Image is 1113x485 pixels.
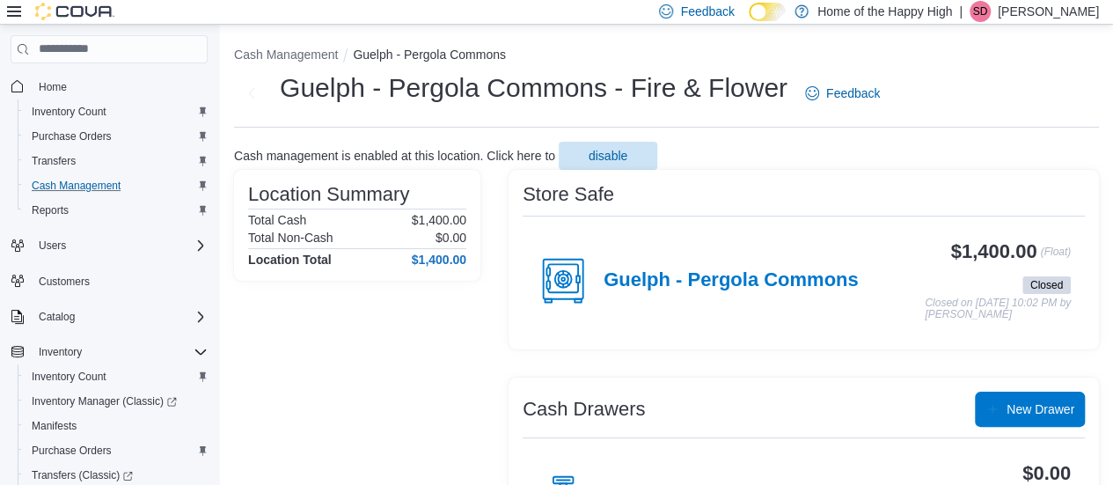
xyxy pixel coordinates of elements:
h4: $1,400.00 [412,253,466,267]
h4: Guelph - Pergola Commons [604,269,859,292]
nav: An example of EuiBreadcrumbs [234,46,1099,67]
span: Customers [39,275,90,289]
span: New Drawer [1007,400,1074,418]
a: Customers [32,271,97,292]
span: Reports [32,203,69,217]
button: Transfers [18,149,215,173]
button: Catalog [32,306,82,327]
span: Transfers [25,151,208,172]
button: Inventory [32,342,89,363]
a: Manifests [25,415,84,437]
a: Inventory Manager (Classic) [18,389,215,414]
button: Customers [4,268,215,294]
a: Inventory Manager (Classic) [25,391,184,412]
span: Inventory [39,345,82,359]
a: Transfers [25,151,83,172]
span: Inventory Count [25,101,208,122]
span: Home [39,80,67,94]
span: Reports [25,200,208,221]
button: Cash Management [18,173,215,198]
span: Cash Management [25,175,208,196]
p: $1,400.00 [412,213,466,227]
button: Users [32,235,73,256]
button: Manifests [18,414,215,438]
span: Purchase Orders [25,440,208,461]
button: Guelph - Pergola Commons [353,48,506,62]
p: Closed on [DATE] 10:02 PM by [PERSON_NAME] [925,298,1071,321]
a: Purchase Orders [25,126,119,147]
span: Inventory Count [32,105,106,119]
h1: Guelph - Pergola Commons - Fire & Flower [280,70,787,106]
button: New Drawer [975,392,1085,427]
span: Catalog [32,306,208,327]
span: Feedback [826,85,880,102]
span: Inventory [32,342,208,363]
input: Dark Mode [749,3,786,21]
span: Inventory Manager (Classic) [32,394,177,408]
button: disable [559,142,657,170]
span: Catalog [39,310,75,324]
a: Inventory Count [25,366,113,387]
span: SD [973,1,988,22]
span: Manifests [32,419,77,433]
p: | [959,1,963,22]
button: Inventory Count [18,364,215,389]
a: Purchase Orders [25,440,119,461]
p: $0.00 [436,231,466,245]
span: Inventory Count [25,366,208,387]
button: Inventory Count [18,99,215,124]
button: Inventory [4,340,215,364]
button: Home [4,74,215,99]
a: Home [32,77,74,98]
button: Reports [18,198,215,223]
a: Inventory Count [25,101,113,122]
a: Reports [25,200,76,221]
button: Purchase Orders [18,124,215,149]
span: Closed [1022,276,1071,294]
img: Cova [35,3,114,20]
h6: Total Non-Cash [248,231,333,245]
button: Next [234,76,269,111]
p: Home of the Happy High [817,1,952,22]
span: Home [32,76,208,98]
span: disable [589,147,627,165]
div: Sarah Dunlop [970,1,991,22]
span: Users [39,239,66,253]
span: Purchase Orders [25,126,208,147]
a: Feedback [798,76,887,111]
span: Transfers (Classic) [32,468,133,482]
h3: Location Summary [248,184,409,205]
p: Cash management is enabled at this location. Click here to [234,149,555,163]
button: Purchase Orders [18,438,215,463]
p: [PERSON_NAME] [998,1,1099,22]
span: Purchase Orders [32,129,112,143]
h3: Cash Drawers [523,399,645,420]
button: Catalog [4,305,215,329]
h3: $1,400.00 [951,241,1037,262]
span: Cash Management [32,179,121,193]
span: Manifests [25,415,208,437]
span: Feedback [680,3,734,20]
span: Inventory Count [32,370,106,384]
button: Cash Management [234,48,338,62]
span: Users [32,235,208,256]
span: Customers [32,270,208,292]
button: Users [4,233,215,258]
span: Inventory Manager (Classic) [25,391,208,412]
span: Transfers [32,154,76,168]
span: Purchase Orders [32,444,112,458]
p: (Float) [1040,241,1071,273]
h3: Store Safe [523,184,614,205]
h3: $0.00 [1022,463,1071,484]
a: Cash Management [25,175,128,196]
span: Closed [1030,277,1063,293]
h4: Location Total [248,253,332,267]
h6: Total Cash [248,213,306,227]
